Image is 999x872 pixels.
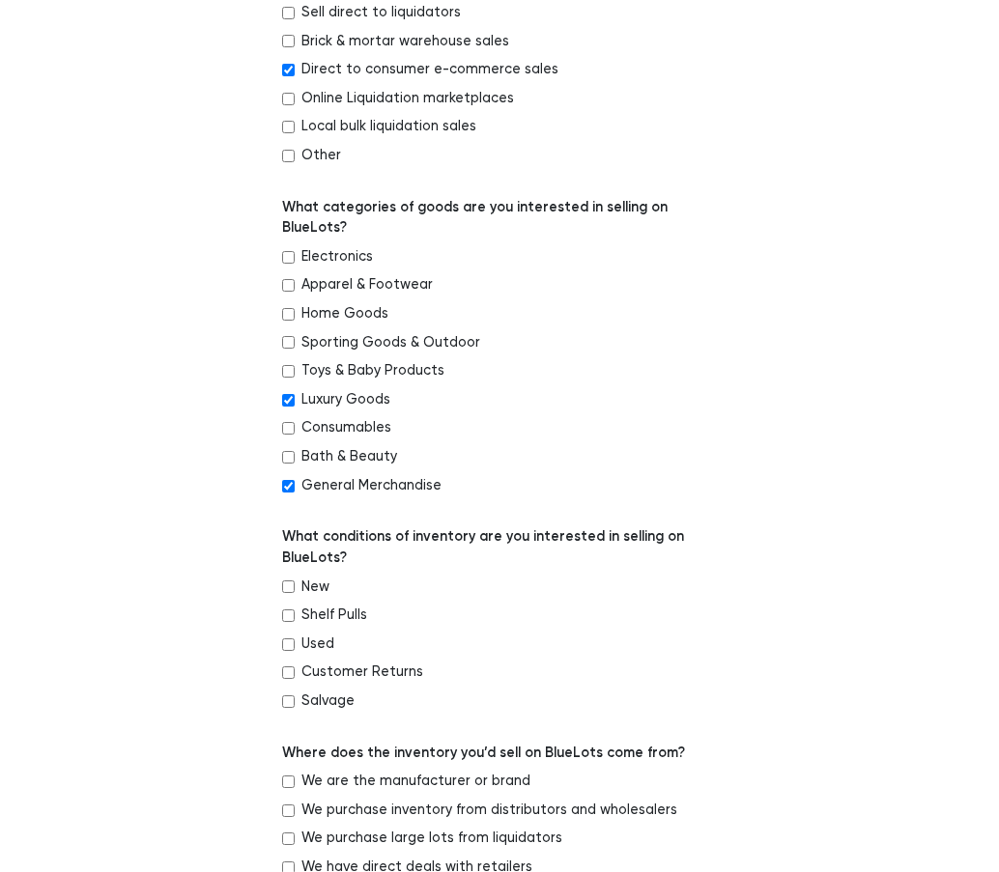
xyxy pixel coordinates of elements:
label: Sporting Goods & Outdoor [301,332,480,353]
input: Brick & mortar warehouse sales [282,35,295,47]
label: Where does the inventory you’d sell on BlueLots come from? [282,743,685,764]
input: Other [282,150,295,162]
input: Sporting Goods & Outdoor [282,336,295,349]
label: Brick & mortar warehouse sales [301,31,509,52]
input: Home Goods [282,308,295,321]
label: General Merchandise [301,475,442,496]
input: Online Liquidation marketplaces [282,93,295,105]
input: Shelf Pulls [282,609,295,622]
label: Apparel & Footwear [301,274,433,295]
input: Customer Returns [282,666,295,679]
input: General Merchandise [282,480,295,492]
label: We purchase inventory from distributors and wholesalers [301,800,677,821]
label: Direct to consumer e-commerce sales [301,59,558,80]
input: Apparel & Footwear [282,279,295,292]
label: Local bulk liquidation sales [301,116,476,137]
label: We purchase large lots from liquidators [301,828,562,849]
label: Electronics [301,246,373,267]
label: Consumables [301,417,391,438]
input: Toys & Baby Products [282,365,295,378]
label: What conditions of inventory are you interested in selling on BlueLots? [282,526,717,568]
input: Consumables [282,422,295,435]
input: We purchase large lots from liquidators [282,832,295,845]
label: Bath & Beauty [301,446,397,467]
input: Local bulk liquidation sales [282,121,295,133]
input: Luxury Goods [282,394,295,407]
label: Salvage [301,690,355,712]
input: We purchase inventory from distributors and wholesalers [282,804,295,817]
input: Electronics [282,251,295,264]
input: Direct to consumer e-commerce sales [282,64,295,76]
label: Used [301,633,334,655]
input: Salvage [282,695,295,708]
label: Customer Returns [301,661,423,683]
label: Sell direct to liquidators [301,2,461,23]
label: Shelf Pulls [301,605,367,626]
input: Sell direct to liquidators [282,7,295,19]
label: Toys & Baby Products [301,360,444,381]
label: Other [301,145,341,166]
input: Bath & Beauty [282,451,295,464]
input: Used [282,638,295,651]
label: New [301,577,329,598]
input: We are the manufacturer or brand [282,775,295,788]
label: Luxury Goods [301,389,390,410]
label: Online Liquidation marketplaces [301,88,514,109]
label: Home Goods [301,303,388,324]
input: New [282,580,295,593]
label: What categories of goods are you interested in selling on BlueLots? [282,197,717,239]
label: We are the manufacturer or brand [301,771,530,792]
